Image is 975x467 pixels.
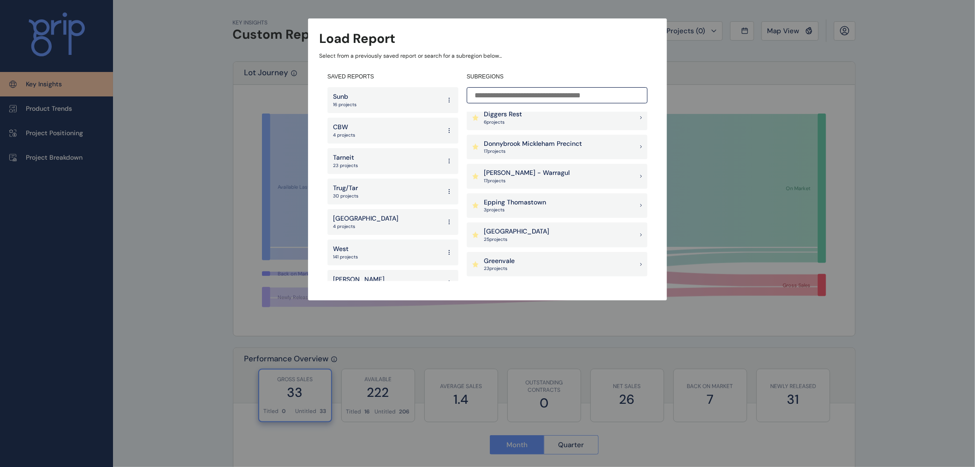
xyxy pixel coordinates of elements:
p: [PERSON_NAME] - Warragul [484,168,570,178]
p: 6 project s [484,119,522,126]
p: [GEOGRAPHIC_DATA] [333,214,398,223]
p: [PERSON_NAME] [333,275,385,284]
p: 16 projects [333,102,357,108]
p: 4 projects [333,223,398,230]
p: 17 project s [484,178,570,184]
p: Greenvale [484,257,515,266]
p: 25 project s [484,236,549,243]
p: Epping Thomastown [484,198,546,207]
p: CBW [333,123,355,132]
h4: SAVED REPORTS [327,73,458,81]
p: West [333,245,358,254]
p: 17 project s [484,148,582,155]
h3: Load Report [319,30,395,48]
p: Trug/Tar [333,184,358,193]
p: 23 project s [484,265,515,272]
p: Tarneit [333,153,358,162]
p: Sunb [333,92,357,102]
p: Select from a previously saved report or search for a subregion below... [319,52,656,60]
p: Donnybrook Mickleham Precinct [484,139,582,149]
p: 141 projects [333,254,358,260]
p: 23 projects [333,162,358,169]
p: Diggers Rest [484,110,522,119]
p: 3 project s [484,207,546,213]
p: 4 projects [333,132,355,138]
h4: SUBREGIONS [467,73,648,81]
p: [GEOGRAPHIC_DATA] [484,227,549,236]
p: 30 projects [333,193,358,199]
